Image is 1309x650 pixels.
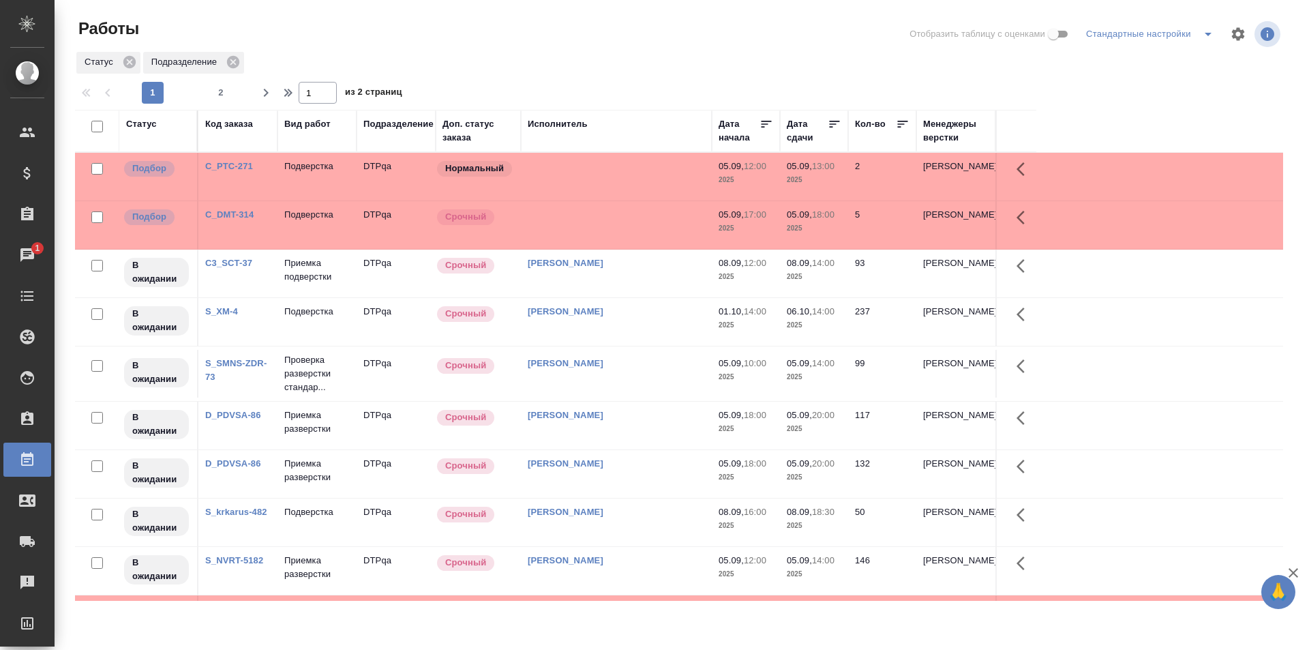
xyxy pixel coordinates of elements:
button: Здесь прячутся важные кнопки [1008,153,1041,186]
td: DTPqa [357,153,436,201]
p: 18:00 [744,410,766,420]
p: Срочный [445,307,486,321]
p: Проверка разверстки стандар... [284,353,350,394]
p: 2025 [719,567,773,581]
p: В ожидании [132,459,181,486]
p: [PERSON_NAME] [923,357,989,370]
td: 146 [848,547,916,595]
a: [PERSON_NAME] [528,258,603,268]
p: 2025 [719,319,773,332]
a: C_DMT-314 [205,209,254,220]
p: 20:00 [812,410,834,420]
td: 237 [848,298,916,346]
p: 12:00 [744,161,766,171]
td: 99 [848,350,916,398]
p: 05.09, [787,209,812,220]
td: DTPqa [357,298,436,346]
p: В ожидании [132,307,181,334]
p: 14:00 [812,555,834,565]
span: из 2 страниц [345,84,402,104]
div: Исполнитель назначен, приступать к работе пока рано [123,357,190,389]
div: split button [1083,23,1222,45]
div: Подразделение [363,117,434,131]
p: Подверстка [284,160,350,173]
p: 16:00 [744,507,766,517]
p: 2025 [787,319,841,332]
p: Статус [85,55,118,69]
a: D_PDVSA-86 [205,458,261,469]
p: Подверстка [284,208,350,222]
div: Можно подбирать исполнителей [123,160,190,178]
p: Подверстка [284,305,350,319]
p: 2025 [787,370,841,384]
p: 05.09, [787,555,812,565]
div: Дата начала [719,117,759,145]
a: S_NVRT-5182 [205,555,263,565]
td: 50 [848,499,916,546]
a: [PERSON_NAME] [528,358,603,368]
td: DTPqa [357,499,436,546]
p: 05.09, [719,555,744,565]
p: 14:00 [812,358,834,368]
p: 17:00 [744,209,766,220]
p: [PERSON_NAME] [923,505,989,519]
td: 93 [848,250,916,297]
a: S_SMNS-ZDR-73 [205,358,267,382]
button: 🙏 [1261,575,1295,609]
span: 2 [210,86,232,100]
p: В ожидании [132,359,181,386]
button: 2 [210,82,232,104]
p: 2025 [787,519,841,533]
p: Срочный [445,556,486,570]
button: Здесь прячутся важные кнопки [1008,250,1041,282]
p: 14:00 [812,306,834,316]
a: [PERSON_NAME] [528,306,603,316]
p: 08.09, [719,258,744,268]
div: Статус [126,117,157,131]
p: 05.09, [787,161,812,171]
div: Исполнитель назначен, приступать к работе пока рано [123,554,190,586]
p: 20:00 [812,458,834,469]
p: Приемка разверстки [284,457,350,484]
td: 5 [848,201,916,249]
p: 08.09, [719,507,744,517]
a: [PERSON_NAME] [528,507,603,517]
p: 12:00 [744,258,766,268]
div: Можно подбирать исполнителей [123,208,190,226]
a: [PERSON_NAME] [528,458,603,469]
p: Срочный [445,411,486,424]
span: 1 [27,241,48,255]
td: 132 [848,450,916,498]
p: Срочный [445,359,486,372]
a: C_PTC-271 [205,161,253,171]
p: [PERSON_NAME] [923,256,989,270]
p: 2025 [719,519,773,533]
span: Отобразить таблицу с оценками [909,27,1045,41]
td: 2 [848,153,916,201]
a: S_XM-4 [205,306,238,316]
p: Приемка разверстки [284,409,350,436]
p: 2025 [719,422,773,436]
span: Посмотреть информацию [1254,21,1283,47]
p: Срочный [445,507,486,521]
a: [PERSON_NAME] [528,410,603,420]
p: 2025 [719,173,773,187]
p: 13:00 [812,161,834,171]
p: 05.09, [787,458,812,469]
div: Менеджеры верстки [923,117,989,145]
p: Срочный [445,258,486,272]
p: Приемка подверстки [284,256,350,284]
p: Приемка разверстки [284,554,350,581]
div: Дата сдачи [787,117,828,145]
p: 2025 [787,270,841,284]
p: 2025 [719,471,773,484]
p: 14:00 [812,258,834,268]
p: 18:30 [812,507,834,517]
div: Доп. статус заказа [442,117,514,145]
p: 2025 [787,471,841,484]
button: Здесь прячутся важные кнопки [1008,402,1041,434]
button: Здесь прячутся важные кнопки [1008,499,1041,531]
div: Подразделение [143,52,244,74]
td: DTPqa [357,250,436,297]
p: 2025 [787,567,841,581]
